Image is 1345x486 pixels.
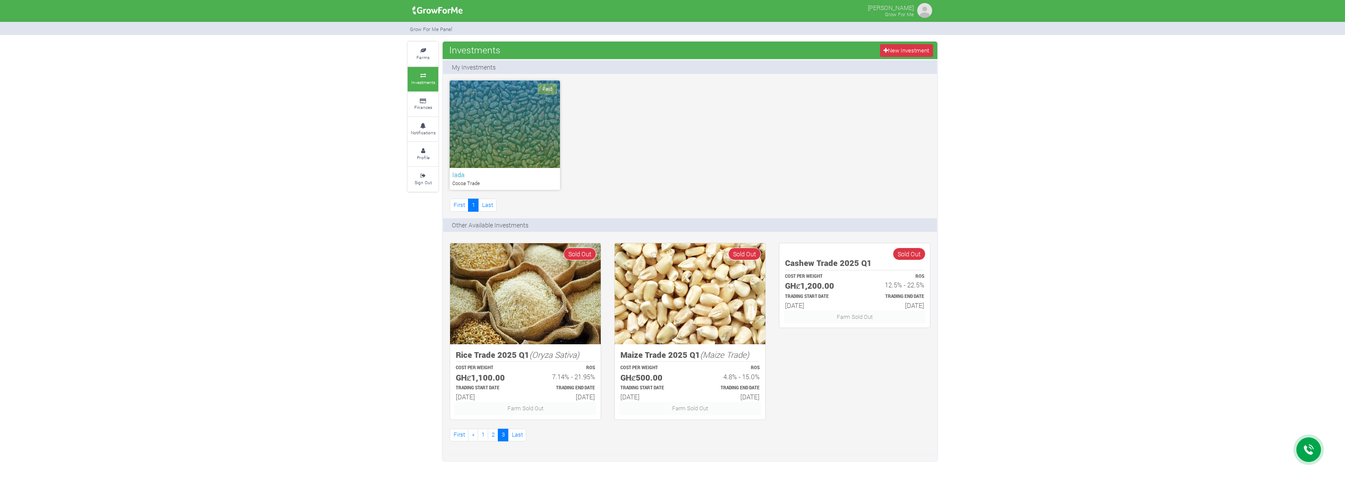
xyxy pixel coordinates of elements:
[785,273,847,280] p: COST PER WEIGHT
[620,365,682,371] p: COST PER WEIGHT
[533,365,595,371] p: ROS
[863,281,924,289] h6: 12.5% - 22.5%
[916,2,933,19] img: growforme image
[456,393,518,401] h6: [DATE]
[408,117,438,141] a: Notifications
[472,430,475,438] span: «
[410,26,452,32] small: Grow For Me Panel
[452,171,557,178] h6: Iada
[408,67,438,91] a: Investments
[533,393,595,401] h6: [DATE]
[417,154,430,161] small: Profile
[885,11,914,17] small: Grow For Me
[411,129,436,136] small: Notifications
[415,179,432,185] small: Sign Out
[447,41,503,59] span: Investments
[728,248,761,260] span: Sold Out
[785,258,924,268] h5: Cashew Trade 2025 Q1
[408,92,438,116] a: Finances
[880,44,933,57] a: New Investment
[620,350,760,360] h5: Maize Trade 2025 Q1
[698,365,760,371] p: ROS
[450,199,496,211] nav: Page Navigation
[868,2,914,12] p: [PERSON_NAME]
[414,104,432,110] small: Finances
[620,385,682,392] p: Estimated Trading Start Date
[456,385,518,392] p: Estimated Trading Start Date
[508,429,526,441] a: Last
[698,373,760,381] h6: 4.8% - 15.0%
[456,373,518,383] h5: GHȼ1,100.00
[533,385,595,392] p: Estimated Trading End Date
[452,63,496,72] p: My Investments
[863,273,924,280] p: ROS
[409,2,466,19] img: growforme image
[488,429,498,441] a: 2
[416,54,430,60] small: Farms
[450,429,930,441] nav: Page Navigation
[893,248,926,260] span: Sold Out
[863,294,924,300] p: Estimated Trading End Date
[408,142,438,166] a: Profile
[785,281,847,291] h5: GHȼ1,200.00
[620,373,682,383] h5: GHȼ500.00
[456,350,595,360] h5: Rice Trade 2025 Q1
[408,42,438,66] a: Farms
[785,301,847,309] h6: [DATE]
[533,373,595,381] h6: 7.14% - 21.95%
[452,220,528,230] p: Other Available Investments
[863,301,924,309] h6: [DATE]
[538,84,557,94] span: Paid
[615,243,765,344] img: growforme image
[411,79,435,85] small: Investments
[478,429,488,441] a: 1
[450,243,601,344] img: growforme image
[452,180,557,187] p: Cocoa Trade
[698,393,760,401] h6: [DATE]
[700,349,749,360] i: (Maize Trade)
[468,199,479,211] a: 1
[620,393,682,401] h6: [DATE]
[563,248,596,260] span: Sold Out
[529,349,579,360] i: (Oryza Sativa)
[450,80,560,190] a: Paid Iada Cocoa Trade
[450,429,468,441] a: First
[408,167,438,191] a: Sign Out
[478,199,496,211] a: Last
[498,429,508,441] a: 3
[450,199,468,211] a: First
[785,294,847,300] p: Estimated Trading Start Date
[698,385,760,392] p: Estimated Trading End Date
[456,365,518,371] p: COST PER WEIGHT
